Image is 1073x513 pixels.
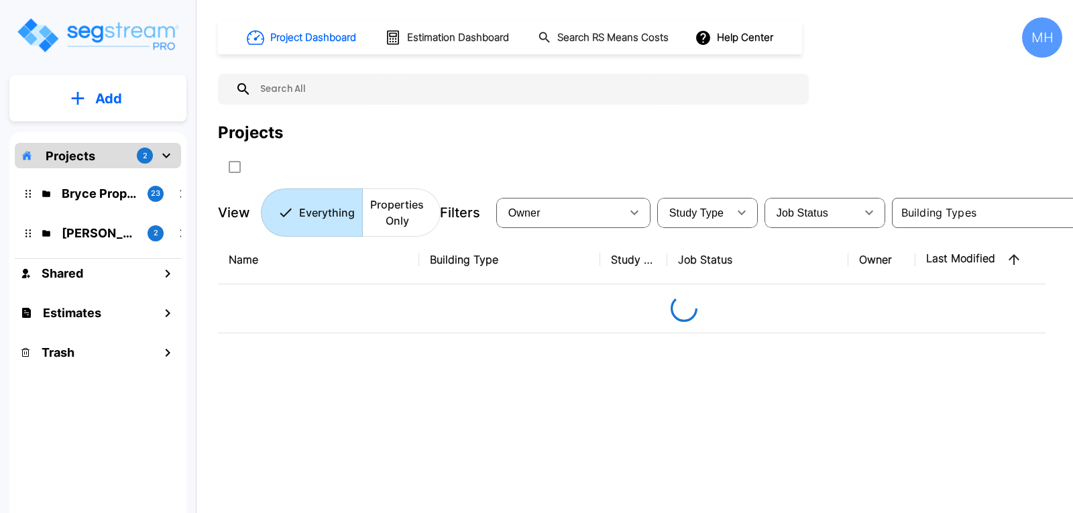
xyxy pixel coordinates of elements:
[362,188,441,237] button: Properties Only
[1022,17,1062,58] div: MH
[370,196,424,229] p: Properties Only
[532,25,676,51] button: Search RS Means Costs
[241,23,363,52] button: Project Dashboard
[407,30,509,46] h1: Estimation Dashboard
[221,154,248,180] button: SelectAll
[151,188,160,199] p: 23
[62,184,137,203] p: Bryce Properties
[777,207,828,219] span: Job Status
[600,235,667,284] th: Study Type
[270,30,356,46] h1: Project Dashboard
[261,188,363,237] button: Everything
[380,23,516,52] button: Estimation Dashboard
[261,188,441,237] div: Platform
[95,89,122,109] p: Add
[848,235,915,284] th: Owner
[508,207,541,219] span: Owner
[143,150,148,162] p: 2
[440,203,480,223] p: Filters
[43,304,101,322] h1: Estimates
[154,227,158,239] p: 2
[15,16,180,54] img: Logo
[218,121,283,145] div: Projects
[915,235,1063,284] th: Last Modified
[9,79,186,118] button: Add
[557,30,669,46] h1: Search RS Means Costs
[499,194,621,231] div: Select
[46,147,95,165] p: Projects
[251,74,802,105] input: Search All
[218,235,419,284] th: Name
[62,224,137,242] p: Romero Properties
[692,25,779,50] button: Help Center
[767,194,856,231] div: Select
[218,203,250,223] p: View
[896,203,1067,222] input: Building Types
[42,264,83,282] h1: Shared
[667,235,848,284] th: Job Status
[299,205,355,221] p: Everything
[419,235,600,284] th: Building Type
[669,207,724,219] span: Study Type
[42,343,74,361] h1: Trash
[660,194,728,231] div: Select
